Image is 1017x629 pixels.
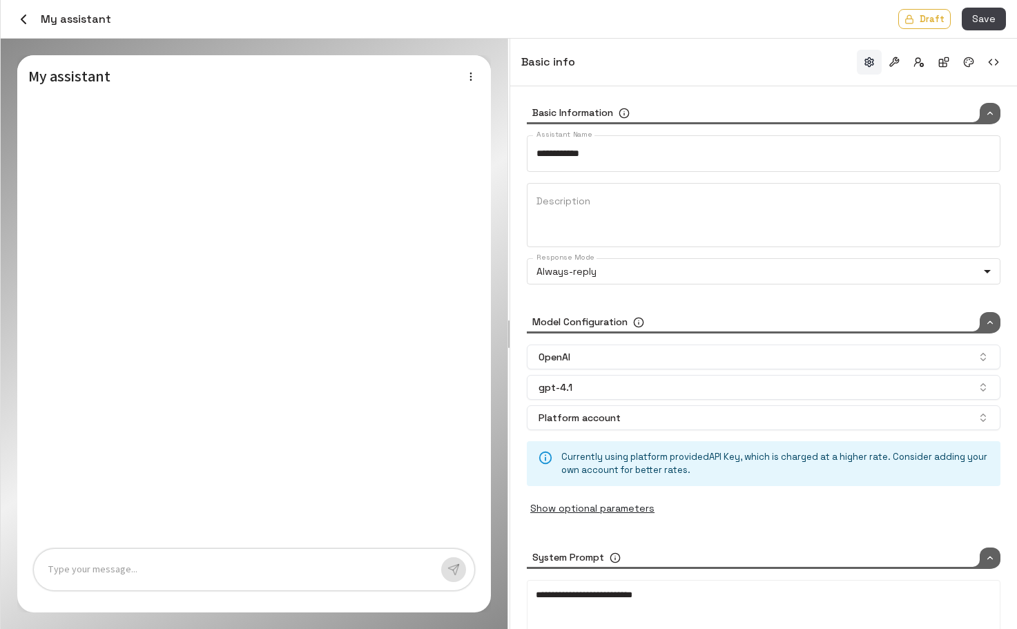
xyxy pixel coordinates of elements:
h6: Basic info [521,53,575,71]
label: Response Mode [536,252,594,262]
label: Assistant Name [536,129,592,139]
h6: Model Configuration [532,315,628,330]
button: gpt-4.1 [527,375,1000,400]
button: Embed [981,50,1006,75]
button: OpenAI [527,345,1000,369]
button: Show optional parameters [527,497,658,520]
button: Platform account [527,405,1000,430]
p: Currently using platform provided API Key , which is charged at a higher rate. Consider adding yo... [561,451,989,476]
button: Tools [882,50,907,75]
h6: System Prompt [532,550,604,565]
button: Access [907,50,931,75]
h5: My assistant [28,66,367,86]
button: Integrations [931,50,956,75]
button: Basic info [857,50,882,75]
h6: Basic Information [532,106,613,121]
p: Always-reply [536,264,978,279]
button: Branding [956,50,981,75]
